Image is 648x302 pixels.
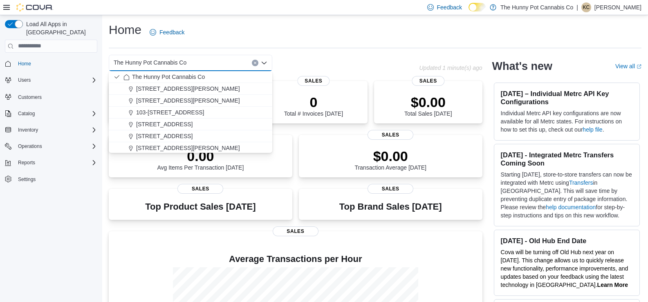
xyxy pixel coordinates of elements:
[354,148,426,164] p: $0.00
[18,143,42,150] span: Operations
[109,119,272,130] button: [STREET_ADDRESS]
[368,130,413,140] span: Sales
[576,2,578,12] p: |
[109,130,272,142] button: [STREET_ADDRESS]
[15,141,97,151] span: Operations
[273,226,318,236] span: Sales
[2,141,101,152] button: Operations
[109,22,141,38] h1: Home
[492,60,552,73] h2: What's new
[145,202,256,212] h3: Top Product Sales [DATE]
[15,174,97,184] span: Settings
[284,94,343,110] p: 0
[15,92,45,102] a: Customers
[594,2,641,12] p: [PERSON_NAME]
[501,109,633,134] p: Individual Metrc API key configurations are now available for all Metrc states. For instructions ...
[18,94,42,101] span: Customers
[2,108,101,119] button: Catalog
[583,126,602,133] a: help file
[15,141,45,151] button: Operations
[109,83,272,95] button: [STREET_ADDRESS][PERSON_NAME]
[297,76,330,86] span: Sales
[136,144,240,152] span: [STREET_ADDRESS][PERSON_NAME]
[2,157,101,168] button: Reports
[15,158,97,168] span: Reports
[5,54,97,206] nav: Complex example
[501,237,633,245] h3: [DATE] - Old Hub End Date
[15,75,97,85] span: Users
[159,28,184,36] span: Feedback
[109,95,272,107] button: [STREET_ADDRESS][PERSON_NAME]
[15,125,97,135] span: Inventory
[583,2,590,12] span: KC
[261,60,267,66] button: Close list of options
[284,94,343,117] div: Total # Invoices [DATE]
[136,108,204,116] span: 103-[STREET_ADDRESS]
[597,282,628,288] a: Learn More
[404,94,452,117] div: Total Sales [DATE]
[500,2,573,12] p: The Hunny Pot Cannabis Co
[15,92,97,102] span: Customers
[115,254,476,264] h4: Average Transactions per Hour
[177,184,223,194] span: Sales
[18,77,31,83] span: Users
[157,148,244,164] p: 0.00
[569,179,593,186] a: Transfers
[15,109,97,119] span: Catalog
[15,174,39,184] a: Settings
[136,85,240,93] span: [STREET_ADDRESS][PERSON_NAME]
[132,73,205,81] span: The Hunny Pot Cannabis Co
[136,120,193,128] span: [STREET_ADDRESS]
[615,63,641,69] a: View allExternal link
[15,59,34,69] a: Home
[546,204,596,210] a: help documentation
[437,3,462,11] span: Feedback
[501,151,633,167] h3: [DATE] - Integrated Metrc Transfers Coming Soon
[157,148,244,171] div: Avg Items Per Transaction [DATE]
[354,148,426,171] div: Transaction Average [DATE]
[368,184,413,194] span: Sales
[15,58,97,69] span: Home
[15,125,41,135] button: Inventory
[109,71,272,83] button: The Hunny Pot Cannabis Co
[18,176,36,183] span: Settings
[469,3,486,11] input: Dark Mode
[252,60,258,66] button: Clear input
[18,60,31,67] span: Home
[109,107,272,119] button: 103-[STREET_ADDRESS]
[18,110,35,117] span: Catalog
[23,20,97,36] span: Load All Apps in [GEOGRAPHIC_DATA]
[412,76,444,86] span: Sales
[419,65,482,71] p: Updated 1 minute(s) ago
[2,58,101,69] button: Home
[136,132,193,140] span: [STREET_ADDRESS]
[109,142,272,154] button: [STREET_ADDRESS][PERSON_NAME]
[469,11,469,12] span: Dark Mode
[15,158,38,168] button: Reports
[339,202,442,212] h3: Top Brand Sales [DATE]
[404,94,452,110] p: $0.00
[501,170,633,219] p: Starting [DATE], store-to-store transfers can now be integrated with Metrc using in [GEOGRAPHIC_D...
[15,75,34,85] button: Users
[501,249,628,288] span: Cova will be turning off Old Hub next year on [DATE]. This change allows us to quickly release ne...
[2,74,101,86] button: Users
[114,58,186,67] span: The Hunny Pot Cannabis Co
[581,2,591,12] div: Kyle Chamaillard
[18,159,35,166] span: Reports
[501,89,633,106] h3: [DATE] – Individual Metrc API Key Configurations
[2,124,101,136] button: Inventory
[2,91,101,103] button: Customers
[16,3,53,11] img: Cova
[15,109,38,119] button: Catalog
[136,96,240,105] span: [STREET_ADDRESS][PERSON_NAME]
[146,24,188,40] a: Feedback
[18,127,38,133] span: Inventory
[637,64,641,69] svg: External link
[2,173,101,185] button: Settings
